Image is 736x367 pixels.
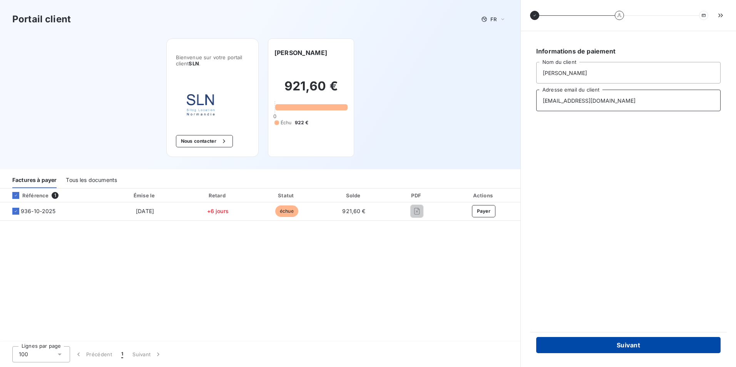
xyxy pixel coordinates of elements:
[295,119,309,126] span: 922 €
[273,113,276,119] span: 0
[281,119,292,126] span: Échu
[490,16,497,22] span: FR
[274,78,348,102] h2: 921,60 €
[274,48,327,57] h6: [PERSON_NAME]
[536,47,721,56] h6: Informations de paiement
[342,208,365,214] span: 921,60 €
[136,208,154,214] span: [DATE]
[322,192,385,199] div: Solde
[19,350,28,358] span: 100
[121,350,123,358] span: 1
[472,205,496,217] button: Payer
[189,60,199,67] span: SLN
[536,337,721,353] button: Suivant
[275,205,298,217] span: échue
[70,346,117,362] button: Précédent
[21,207,56,215] span: 936-10-2025
[52,192,59,199] span: 1
[66,172,117,188] div: Tous les documents
[207,208,229,214] span: +6 jours
[254,192,319,199] div: Statut
[12,12,71,26] h3: Portail client
[117,346,128,362] button: 1
[184,192,251,199] div: Retard
[176,54,249,67] span: Bienvenue sur votre portail client .
[12,172,57,188] div: Factures à payer
[109,192,181,199] div: Émise le
[536,62,721,83] input: placeholder
[448,192,519,199] div: Actions
[176,85,225,123] img: Company logo
[389,192,445,199] div: PDF
[128,346,167,362] button: Suivant
[536,90,721,111] input: placeholder
[176,135,233,147] button: Nous contacter
[6,192,49,199] div: Référence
